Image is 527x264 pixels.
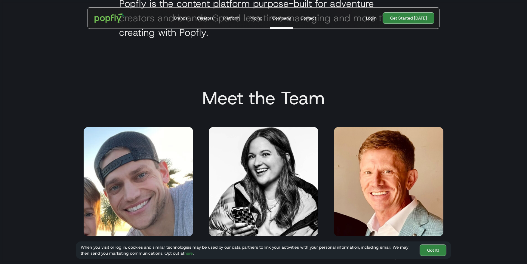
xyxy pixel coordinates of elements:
[174,15,187,21] div: Brands
[383,12,434,24] a: Get Started [DATE]
[197,15,214,21] div: Creators
[298,8,319,29] a: Contact
[195,8,216,29] a: Creators
[81,244,415,256] div: When you visit or log in, cookies and similar technologies may be used by our data partners to li...
[272,15,291,21] div: Company
[249,15,263,21] div: Pricing
[184,250,193,256] a: here
[247,8,265,29] a: Pricing
[76,87,451,109] h2: Meet the Team
[364,15,379,21] a: Login
[420,244,446,256] a: Got It!
[300,15,316,21] div: Contact
[270,8,293,29] a: Company
[366,15,377,21] div: Login
[221,8,242,29] a: Platform
[172,8,190,29] a: Brands
[90,9,129,27] a: home
[223,15,240,21] div: Platform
